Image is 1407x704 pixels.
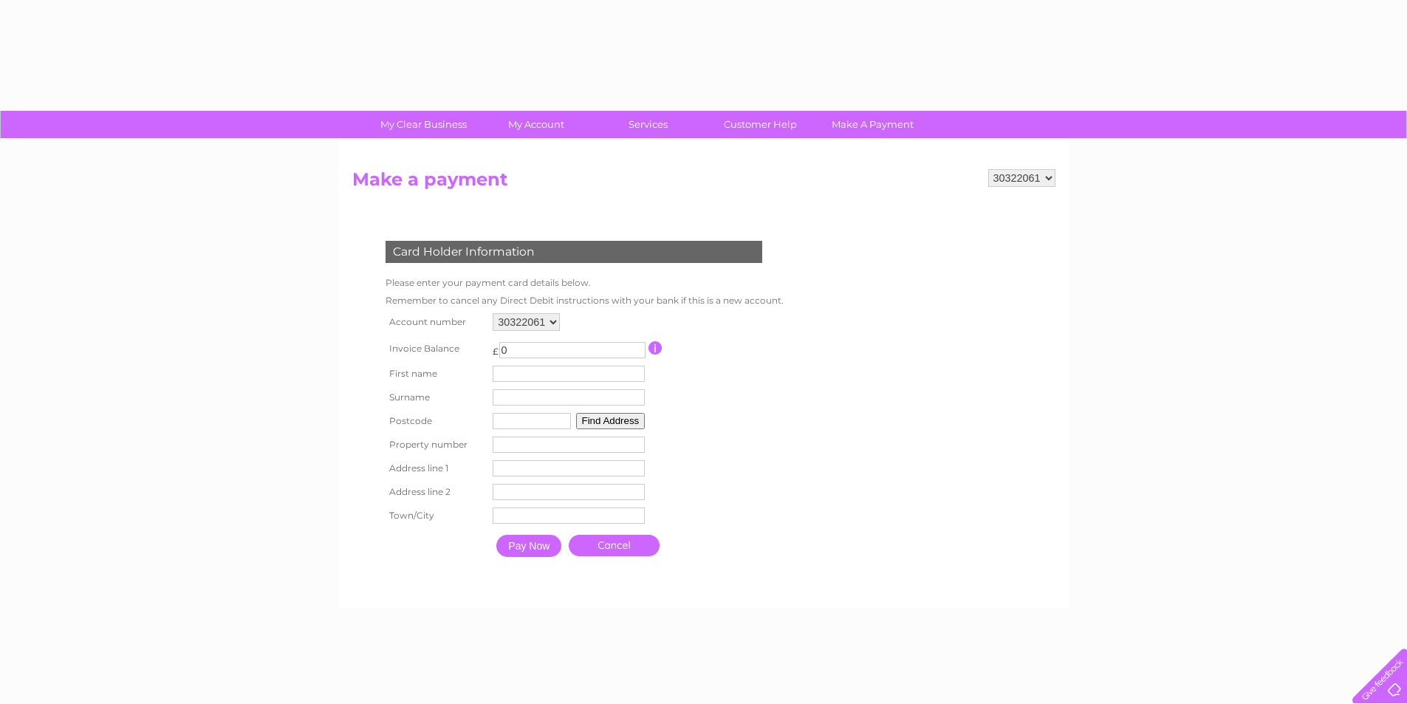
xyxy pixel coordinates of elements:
button: Find Address [576,413,646,429]
td: £ [493,338,499,357]
h2: Make a payment [352,169,1055,197]
a: Customer Help [699,111,821,138]
th: Account number [382,310,490,335]
th: Address line 2 [382,480,490,504]
th: Invoice Balance [382,335,490,362]
th: Property number [382,433,490,457]
div: Card Holder Information [386,241,762,263]
a: My Account [475,111,597,138]
td: Please enter your payment card details below. [382,274,787,292]
a: Cancel [569,535,660,556]
th: First name [382,362,490,386]
input: Pay Now [496,535,561,557]
a: My Clear Business [363,111,485,138]
a: Services [587,111,709,138]
td: Remember to cancel any Direct Debit instructions with your bank if this is a new account. [382,292,787,310]
th: Address line 1 [382,457,490,480]
input: Information [648,341,663,355]
a: Make A Payment [812,111,934,138]
th: Postcode [382,409,490,433]
th: Town/City [382,504,490,527]
th: Surname [382,386,490,409]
